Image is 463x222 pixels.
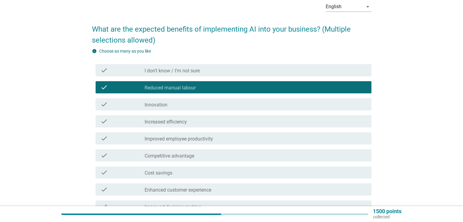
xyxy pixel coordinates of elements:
i: check [100,118,108,125]
h2: What are the expected benefits of implementing AI into your business? (Multiple selections allowed) [92,18,371,46]
i: info [92,49,97,54]
p: collected [373,214,402,220]
label: Increased efficiency [145,119,187,125]
label: Choose as many as you like [99,49,151,54]
i: check [100,152,108,159]
i: check [100,135,108,142]
label: Innovation [145,102,167,108]
label: Improved employee productivity [145,136,213,142]
i: check [100,84,108,91]
label: Enhanced customer experience [145,187,211,193]
label: Improved decision-making [145,204,201,210]
i: arrow_drop_down [364,3,371,10]
i: check [100,67,108,74]
i: check [100,186,108,193]
label: Reduced manual labour [145,85,196,91]
label: Cost savings [145,170,172,176]
label: I don’t know / I’m not sure [145,68,200,74]
p: 1500 points [373,209,402,214]
label: Competitive advantage [145,153,194,159]
i: check [100,169,108,176]
div: English [326,4,342,9]
i: check [100,203,108,210]
i: check [100,101,108,108]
